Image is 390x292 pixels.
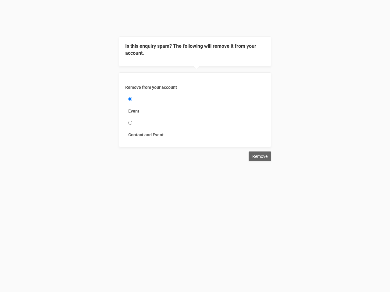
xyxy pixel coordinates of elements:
input: Contact and Event [128,121,132,125]
input: Event [128,97,132,101]
input: Remove [249,151,271,161]
label: Contact and Event [128,132,262,138]
label: Event [128,108,262,114]
label: Remove from your account [125,84,265,90]
legend: Is this enquiry spam? The following will remove it from your account. [125,43,265,57]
